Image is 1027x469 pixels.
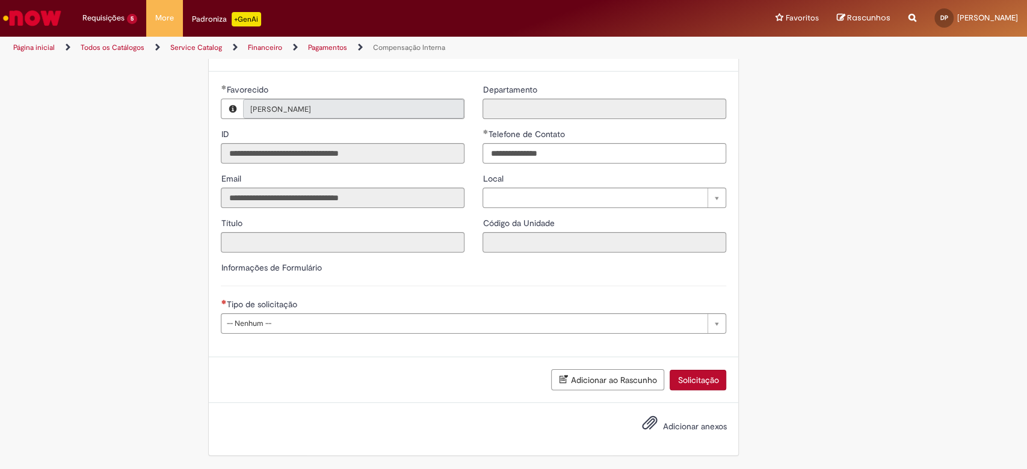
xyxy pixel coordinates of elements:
span: [PERSON_NAME] [957,13,1018,23]
span: Favoritos [786,12,819,24]
input: Código da Unidade [483,232,726,253]
a: Compensação Interna [373,43,445,52]
span: Adicionar anexos [662,421,726,432]
a: [PERSON_NAME]Limpar campo Favorecido [243,99,464,118]
div: Padroniza [192,12,261,26]
span: Local [483,173,505,184]
span: Necessários - Favorecido [226,84,270,95]
span: -- Nenhum -- [226,314,702,333]
a: Limpar campo Local [483,188,726,208]
span: Requisições [82,12,125,24]
button: Solicitação [670,370,726,390]
span: Somente leitura - Departamento [483,84,539,95]
span: More [155,12,174,24]
span: Obrigatório Preenchido [483,129,488,134]
a: Service Catalog [170,43,222,52]
span: 5 [127,14,137,24]
a: Página inicial [13,43,55,52]
a: Todos os Catálogos [81,43,144,52]
label: Somente leitura - Necessários - Favorecido [221,84,270,96]
label: Somente leitura - Título [221,217,244,229]
span: Necessários [221,299,226,304]
button: Favorecido, Visualizar este registro Daniela jordao petroni [221,99,243,118]
button: Adicionar anexos [638,412,660,440]
ul: Trilhas de página [9,37,676,59]
span: Somente leitura - Email [221,173,243,184]
input: Departamento [483,99,726,119]
span: Somente leitura - ID [221,129,231,139]
input: Telefone de Contato [483,143,726,164]
span: Somente leitura - Código da Unidade [483,218,557,228]
label: Somente leitura - Código da Unidade [483,217,557,229]
span: Obrigatório Preenchido [221,85,226,90]
label: Somente leitura - ID [221,128,231,140]
span: DP [940,14,948,22]
label: Somente leitura - Email [221,173,243,185]
a: Financeiro [248,43,282,52]
span: Tipo de solicitação [226,299,299,310]
span: [PERSON_NAME] [250,100,433,119]
button: Adicionar ao Rascunho [551,369,664,390]
input: Título [221,232,464,253]
a: Pagamentos [308,43,347,52]
span: Somente leitura - Título [221,218,244,228]
p: +GenAi [232,12,261,26]
input: ID [221,143,464,164]
label: Informações de Formulário [221,262,321,273]
a: Rascunhos [837,13,890,24]
input: Email [221,188,464,208]
span: Rascunhos [847,12,890,23]
img: ServiceNow [1,6,63,30]
label: Somente leitura - Departamento [483,84,539,96]
span: Telefone de Contato [488,129,567,139]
